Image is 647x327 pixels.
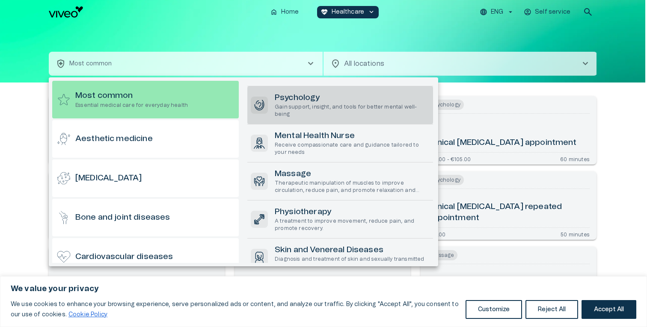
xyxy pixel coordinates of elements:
[275,206,430,218] h6: Physiotherapy
[525,300,578,319] button: Reject All
[275,168,430,180] h6: Massage
[75,251,173,263] h6: Cardiovascular diseases
[75,102,188,109] p: Essential medical care for everyday health
[11,299,459,320] p: We use cookies to enhance your browsing experience, serve personalized ads or content, and analyz...
[275,92,430,104] h6: Psychology
[275,130,430,142] h6: Mental Health Nurse
[68,311,108,318] a: Cookie Policy
[75,173,142,184] h6: [MEDICAL_DATA]
[275,180,430,194] p: Therapeutic manipulation of muscles to improve circulation, reduce pain, and promote relaxation a...
[582,300,636,319] button: Accept All
[75,133,153,145] h6: Aesthetic medicine
[466,300,522,319] button: Customize
[275,218,430,232] p: A treatment to improve movement, reduce pain, and promote recovery.
[75,212,170,224] h6: Bone and joint diseases
[44,7,56,14] span: Help
[75,90,188,102] h6: Most common
[275,256,430,270] p: Diagnosis and treatment of skin and sexually transmitted diseases, including wound care and remov...
[11,284,636,294] p: We value your privacy
[275,103,430,118] p: Gain support, insight, and tools for better mental well-being
[275,245,430,256] h6: Skin and Venereal Diseases
[275,141,430,156] p: Receive compassionate care and guidance tailored to your needs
